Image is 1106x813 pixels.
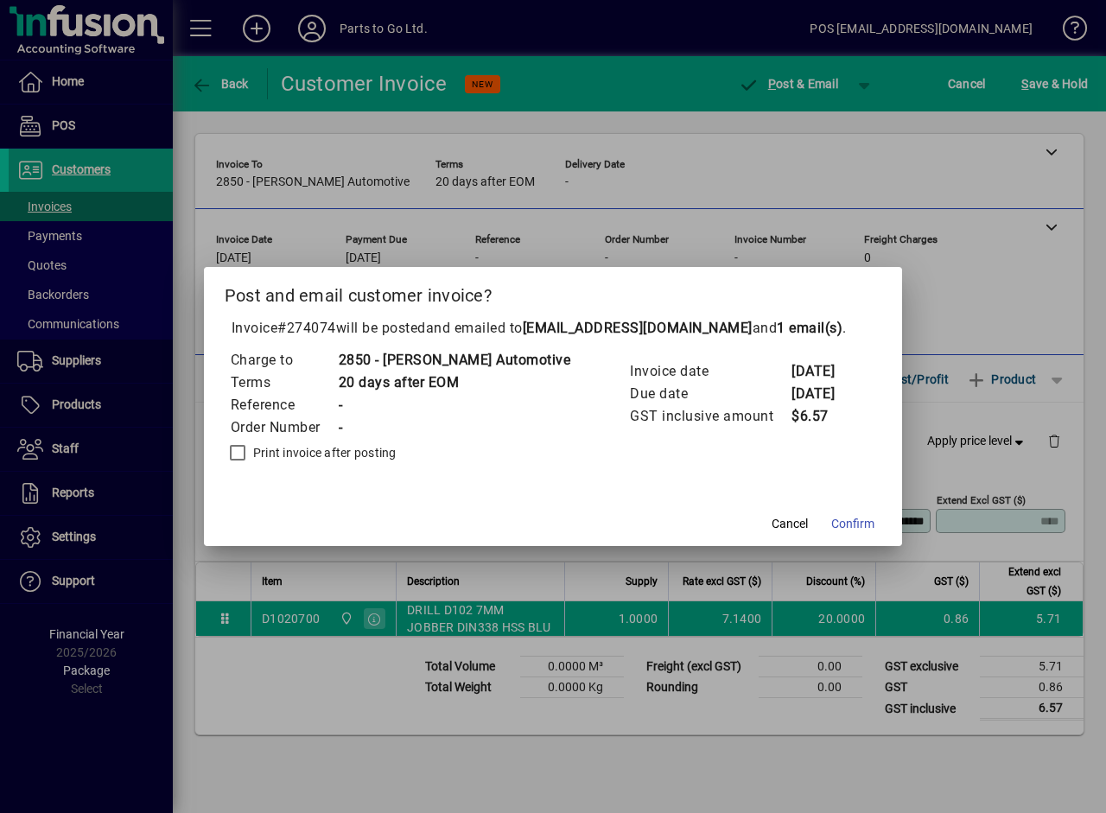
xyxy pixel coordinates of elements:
[338,416,571,439] td: -
[523,320,753,336] b: [EMAIL_ADDRESS][DOMAIN_NAME]
[204,267,903,317] h2: Post and email customer invoice?
[629,360,791,383] td: Invoice date
[777,320,842,336] b: 1 email(s)
[230,372,338,394] td: Terms
[230,349,338,372] td: Charge to
[629,405,791,428] td: GST inclusive amount
[277,320,336,336] span: #274074
[629,383,791,405] td: Due date
[250,444,397,461] label: Print invoice after posting
[791,383,860,405] td: [DATE]
[225,318,882,339] p: Invoice will be posted .
[791,405,860,428] td: $6.57
[230,416,338,439] td: Order Number
[338,394,571,416] td: -
[791,360,860,383] td: [DATE]
[831,515,874,533] span: Confirm
[762,508,817,539] button: Cancel
[753,320,843,336] span: and
[772,515,808,533] span: Cancel
[426,320,843,336] span: and emailed to
[230,394,338,416] td: Reference
[824,508,881,539] button: Confirm
[338,349,571,372] td: 2850 - [PERSON_NAME] Automotive
[338,372,571,394] td: 20 days after EOM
